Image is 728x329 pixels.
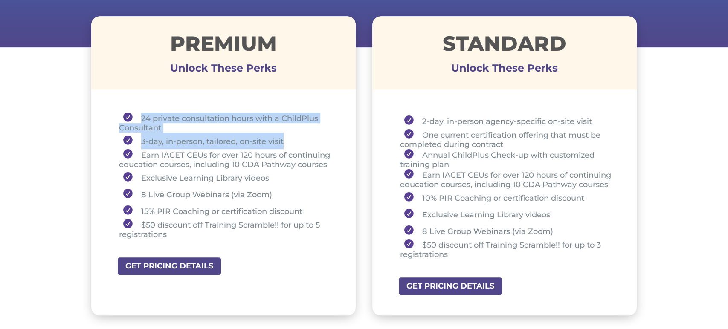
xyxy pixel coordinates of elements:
[398,277,503,296] a: GET PRICING DETAILS
[400,222,616,239] li: 8 Live Group Webinars (via Zoom)
[400,169,616,189] li: Earn IACET CEUs for over 120 hours of continuing education courses, including 10 CDA Pathway courses
[400,113,616,129] li: 2-day, in-person agency-specific on-site visit
[372,33,637,58] h1: STANDARD
[91,33,356,58] h1: Premium
[400,129,616,149] li: One current certification offering that must be completed during contract
[119,202,335,219] li: 15% PIR Coaching or certification discount
[372,68,637,72] h3: Unlock These Perks
[119,149,335,169] li: Earn IACET CEUs for over 120 hours of continuing education courses, including 10 CDA Pathway courses
[119,219,335,239] li: $50 discount off Training Scramble!! for up to 5 registrations
[119,133,335,149] li: 3-day, in-person, tailored, on-site visit
[117,257,222,276] a: GET PRICING DETAILS
[400,206,616,222] li: Exclusive Learning Library videos
[119,169,335,186] li: Exclusive Learning Library videos
[400,149,616,169] li: Annual ChildPlus Check-up with customized training plan
[119,113,335,133] li: 24 private consultation hours with a ChildPlus Consultant
[91,68,356,72] h3: Unlock These Perks
[119,186,335,202] li: 8 Live Group Webinars (via Zoom)
[400,239,616,259] li: $50 discount off Training Scramble!! for up to 3 registrations
[400,189,616,206] li: 10% PIR Coaching or certification discount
